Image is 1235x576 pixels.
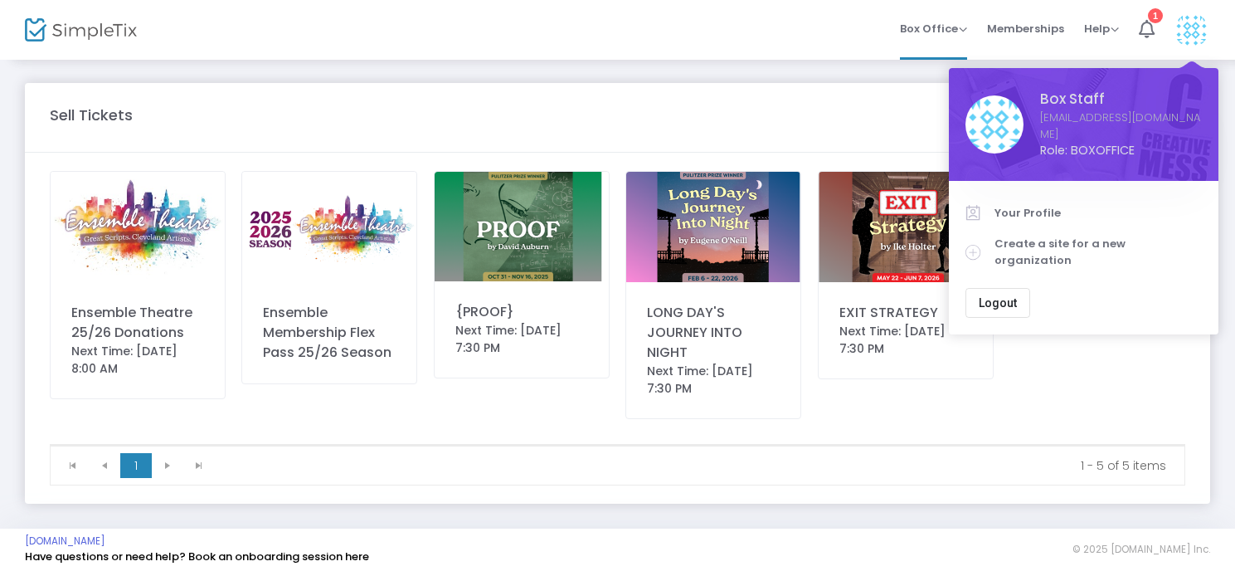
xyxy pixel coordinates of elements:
a: Your Profile [965,198,1202,229]
div: Ensemble Membership Flex Pass 25/26 Season [263,303,396,363]
img: 638870057315336954ETCLOGOGSCA.jpg [51,172,225,282]
span: Role: BOXOFFICE [1040,142,1202,159]
div: Next Time: [DATE] 7:30 PM [839,323,972,358]
div: Next Time: [DATE] 8:00 AM [71,343,204,378]
div: Ensemble Theatre 25/26 Donations [71,303,204,343]
span: Box Staff [1040,89,1202,110]
div: Next Time: [DATE] 7:30 PM [647,363,780,398]
div: EXIT STRATEGY [839,303,972,323]
img: ScreenShot2025-08-15at1.09.21PM.png [626,172,800,282]
img: 638900321818815669ScreenShot2025-08-05at4.15.51PM.png [435,172,609,281]
span: Logout [979,296,1017,310]
div: 1 [1148,8,1163,23]
a: Have questions or need help? Book an onboarding session here [25,549,369,564]
span: Create a site for a new organization [994,236,1202,268]
a: Create a site for a new organization [965,228,1202,276]
div: LONG DAY'S JOURNEY INTO NIGHT [647,303,780,363]
span: Page 1 [120,453,152,478]
img: ScreenShot2025-08-15at2.13.53PM.png [819,172,993,282]
span: Box Office [900,21,967,37]
kendo-pager-info: 1 - 5 of 5 items [226,457,1166,474]
m-panel-title: Sell Tickets [50,104,133,126]
img: ScreenShot2025-07-01at5.45.44PM.png [242,172,416,282]
span: Help [1084,21,1119,37]
span: Your Profile [994,205,1202,222]
span: © 2025 [DOMAIN_NAME] Inc. [1072,543,1210,556]
span: Memberships [987,7,1064,50]
a: [EMAIL_ADDRESS][DOMAIN_NAME] [1040,110,1202,142]
a: [DOMAIN_NAME] [25,535,105,548]
div: {PROOF} [455,302,588,322]
button: Logout [965,288,1030,318]
div: Next Time: [DATE] 7:30 PM [455,322,588,357]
